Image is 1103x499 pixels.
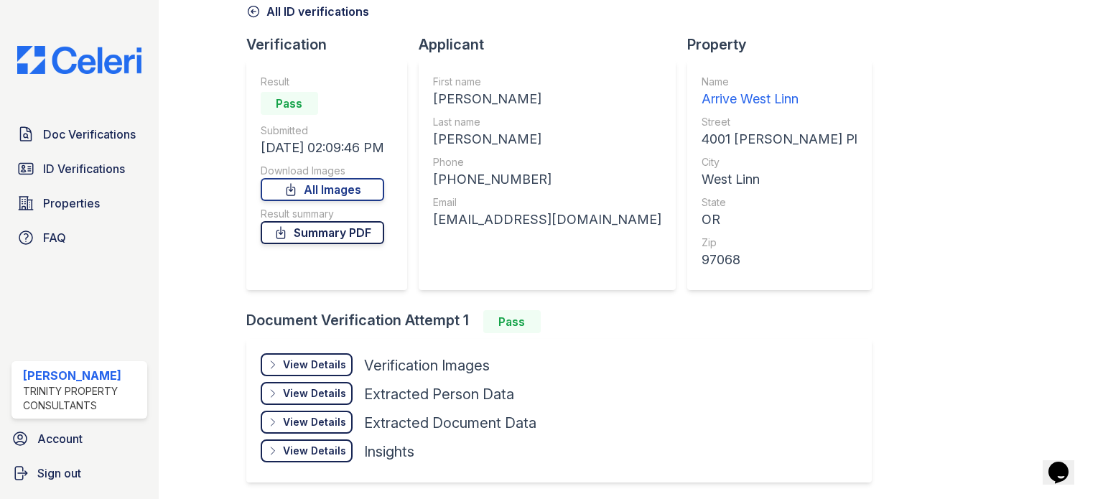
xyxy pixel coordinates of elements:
[433,129,661,149] div: [PERSON_NAME]
[433,75,661,89] div: First name
[43,160,125,177] span: ID Verifications
[246,34,419,55] div: Verification
[702,169,857,190] div: West Linn
[261,221,384,244] a: Summary PDF
[433,195,661,210] div: Email
[419,34,687,55] div: Applicant
[261,207,384,221] div: Result summary
[11,154,147,183] a: ID Verifications
[364,355,490,376] div: Verification Images
[702,115,857,129] div: Street
[702,75,857,89] div: Name
[11,189,147,218] a: Properties
[11,120,147,149] a: Doc Verifications
[261,138,384,158] div: [DATE] 02:09:46 PM
[11,223,147,252] a: FAQ
[6,424,153,453] a: Account
[702,210,857,230] div: OR
[364,442,414,462] div: Insights
[364,384,514,404] div: Extracted Person Data
[283,415,346,429] div: View Details
[702,75,857,109] a: Name Arrive West Linn
[37,430,83,447] span: Account
[6,459,153,488] a: Sign out
[23,367,141,384] div: [PERSON_NAME]
[433,155,661,169] div: Phone
[433,115,661,129] div: Last name
[23,384,141,413] div: Trinity Property Consultants
[261,123,384,138] div: Submitted
[1043,442,1089,485] iframe: chat widget
[483,310,541,333] div: Pass
[246,3,369,20] a: All ID verifications
[261,92,318,115] div: Pass
[261,178,384,201] a: All Images
[37,465,81,482] span: Sign out
[364,413,536,433] div: Extracted Document Data
[702,89,857,109] div: Arrive West Linn
[246,310,883,333] div: Document Verification Attempt 1
[43,229,66,246] span: FAQ
[433,169,661,190] div: [PHONE_NUMBER]
[702,195,857,210] div: State
[261,164,384,178] div: Download Images
[687,34,883,55] div: Property
[433,210,661,230] div: [EMAIL_ADDRESS][DOMAIN_NAME]
[6,46,153,74] img: CE_Logo_Blue-a8612792a0a2168367f1c8372b55b34899dd931a85d93a1a3d3e32e68fde9ad4.png
[702,155,857,169] div: City
[702,129,857,149] div: 4001 [PERSON_NAME] Pl
[283,358,346,372] div: View Details
[283,444,346,458] div: View Details
[433,89,661,109] div: [PERSON_NAME]
[43,195,100,212] span: Properties
[702,250,857,270] div: 97068
[702,235,857,250] div: Zip
[43,126,136,143] span: Doc Verifications
[261,75,384,89] div: Result
[283,386,346,401] div: View Details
